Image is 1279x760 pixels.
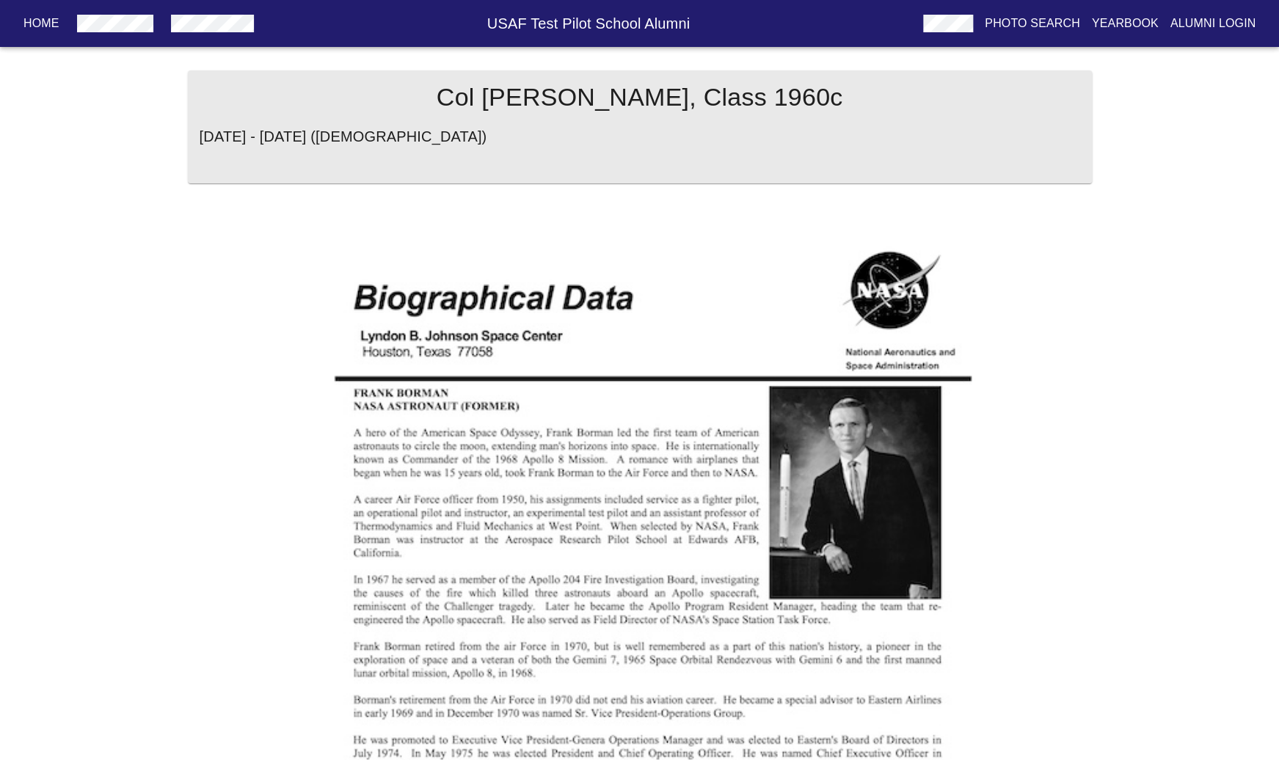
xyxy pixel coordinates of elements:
[1091,15,1158,32] p: Yearbook
[23,15,59,32] p: Home
[1165,10,1262,37] button: Alumni Login
[1085,10,1164,37] button: Yearbook
[260,12,917,35] h6: USAF Test Pilot School Alumni
[985,15,1080,32] p: Photo Search
[200,125,487,148] h6: [DATE] - [DATE] ([DEMOGRAPHIC_DATA])
[979,10,1086,37] button: Photo Search
[437,82,843,113] h4: Col [PERSON_NAME], Class 1960c
[1170,15,1256,32] p: Alumni Login
[18,10,65,37] button: Home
